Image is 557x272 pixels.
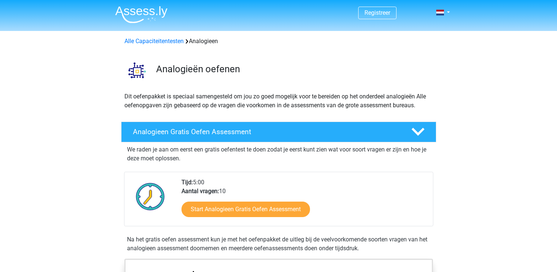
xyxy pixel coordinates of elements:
[364,9,390,16] a: Registreer
[115,6,168,23] img: Assessly
[181,179,193,186] b: Tijd:
[121,55,153,86] img: analogieen
[127,145,430,163] p: We raden je aan om eerst een gratis oefentest te doen zodat je eerst kunt zien wat voor soort vra...
[124,92,433,110] p: Dit oefenpakket is speciaal samengesteld om jou zo goed mogelijk voor te bereiden op het onderdee...
[118,122,439,142] a: Analogieen Gratis Oefen Assessment
[124,235,433,253] div: Na het gratis oefen assessment kun je met het oefenpakket de uitleg bij de veelvoorkomende soorte...
[181,202,310,217] a: Start Analogieen Gratis Oefen Assessment
[176,178,433,226] div: 5:00 10
[181,188,219,195] b: Aantal vragen:
[156,63,430,75] h3: Analogieën oefenen
[124,38,184,45] a: Alle Capaciteitentesten
[132,178,169,215] img: Klok
[133,128,399,136] h4: Analogieen Gratis Oefen Assessment
[121,37,436,46] div: Analogieen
